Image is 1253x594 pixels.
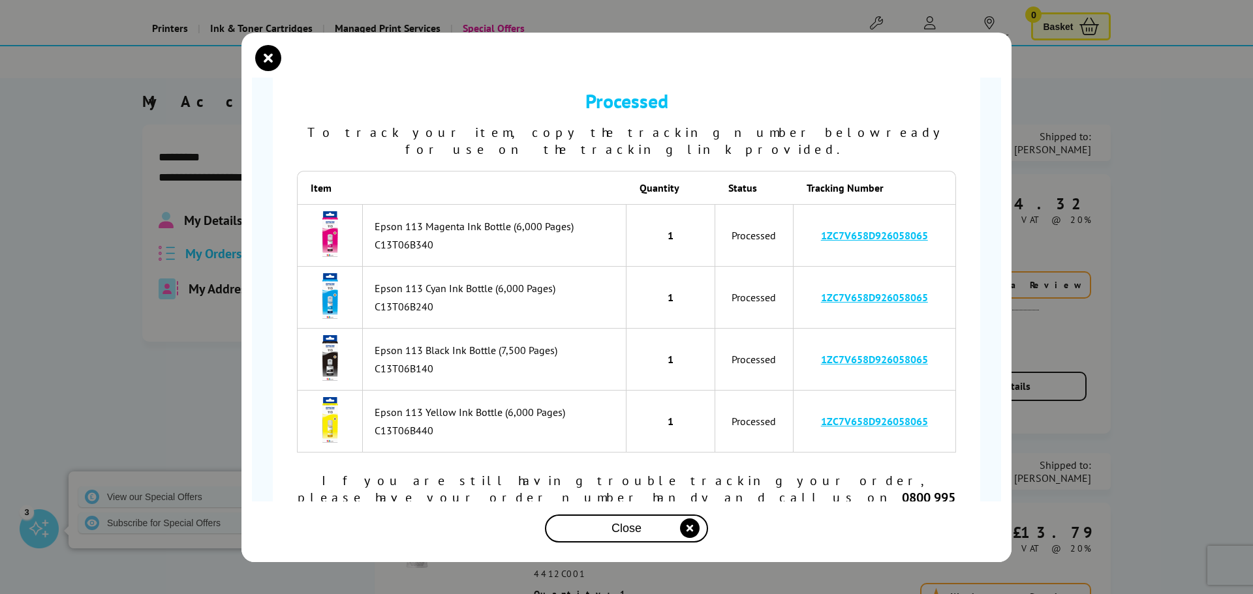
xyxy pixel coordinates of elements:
[307,273,353,319] img: Epson 113 Cyan Ink Bottle (6,000 Pages)
[821,353,928,366] a: 1ZC7V658D926058065
[715,267,794,329] td: Processed
[715,204,794,267] td: Processed
[307,211,353,257] img: Epson 113 Magenta Ink Bottle (6,000 Pages)
[626,267,715,329] td: 1
[545,514,708,542] button: close modal
[821,415,928,428] a: 1ZC7V658D926058065
[307,397,353,443] img: Epson 113 Yellow Ink Bottle (6,000 Pages)
[375,238,619,251] div: C13T06B340
[626,391,715,453] td: 1
[297,472,956,523] div: If you are still having trouble tracking your order, please have your order number handy and call...
[715,391,794,453] td: Processed
[375,282,619,295] div: Epson 113 Cyan Ink Bottle (6,000 Pages)
[611,522,642,535] span: Close
[297,171,363,204] th: Item
[375,424,619,437] div: C13T06B440
[626,171,715,204] th: Quantity
[307,124,946,158] span: To track your item, copy the tracking number below ready for use on the tracking link provided.
[626,204,715,267] td: 1
[626,329,715,391] td: 1
[375,300,619,313] div: C13T06B240
[258,48,278,68] button: close modal
[821,291,928,304] a: 1ZC7V658D926058065
[821,229,928,242] a: 1ZC7V658D926058065
[794,171,956,204] th: Tracking Number
[715,171,794,204] th: Status
[375,406,619,419] div: Epson 113 Yellow Ink Bottle (6,000 Pages)
[375,362,619,375] div: C13T06B140
[297,88,956,113] div: Processed
[375,220,619,233] div: Epson 113 Magenta Ink Bottle (6,000 Pages)
[375,344,619,357] div: Epson 113 Black Ink Bottle (7,500 Pages)
[307,335,353,381] img: Epson 113 Black Ink Bottle (7,500 Pages)
[715,329,794,391] td: Processed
